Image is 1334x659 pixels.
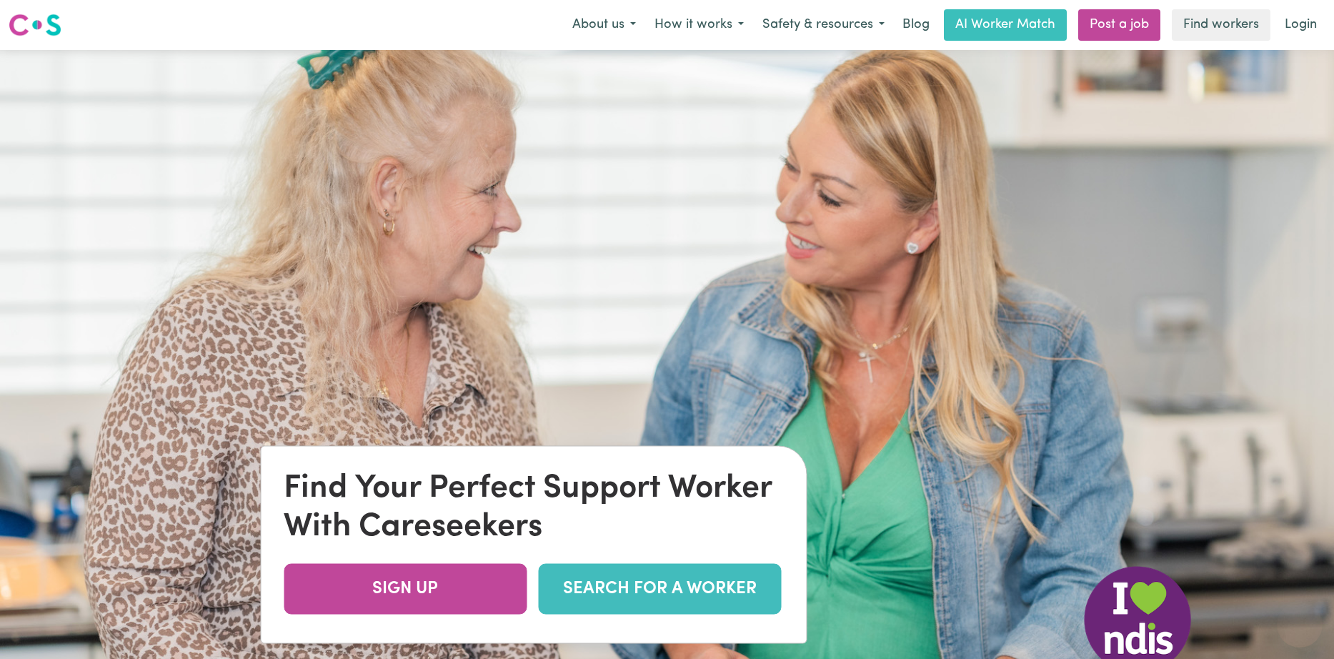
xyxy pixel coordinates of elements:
[284,469,783,546] div: Find Your Perfect Support Worker With Careseekers
[645,10,753,40] button: How it works
[1172,9,1270,41] a: Find workers
[538,563,781,614] a: SEARCH FOR A WORKER
[894,9,938,41] a: Blog
[563,10,645,40] button: About us
[1276,9,1325,41] a: Login
[944,9,1067,41] a: AI Worker Match
[1078,9,1160,41] a: Post a job
[9,9,61,41] a: Careseekers logo
[284,563,527,614] a: SIGN UP
[9,12,61,38] img: Careseekers logo
[753,10,894,40] button: Safety & resources
[1277,602,1323,648] iframe: Button to launch messaging window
